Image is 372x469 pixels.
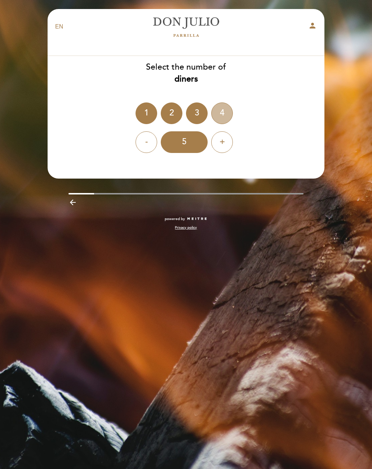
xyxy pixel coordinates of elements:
[165,216,207,222] a: powered by
[308,21,317,30] i: person
[211,131,233,153] div: +
[141,17,231,37] a: [PERSON_NAME]
[136,102,157,124] div: 1
[186,102,208,124] div: 3
[47,61,325,85] div: Select the number of
[175,225,197,230] a: Privacy policy
[161,102,182,124] div: 2
[211,102,233,124] div: 4
[308,21,317,32] button: person
[165,216,185,222] span: powered by
[136,131,157,153] div: -
[68,198,77,207] i: arrow_backward
[187,217,207,221] img: MEITRE
[174,74,198,84] b: diners
[161,131,208,153] div: 5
